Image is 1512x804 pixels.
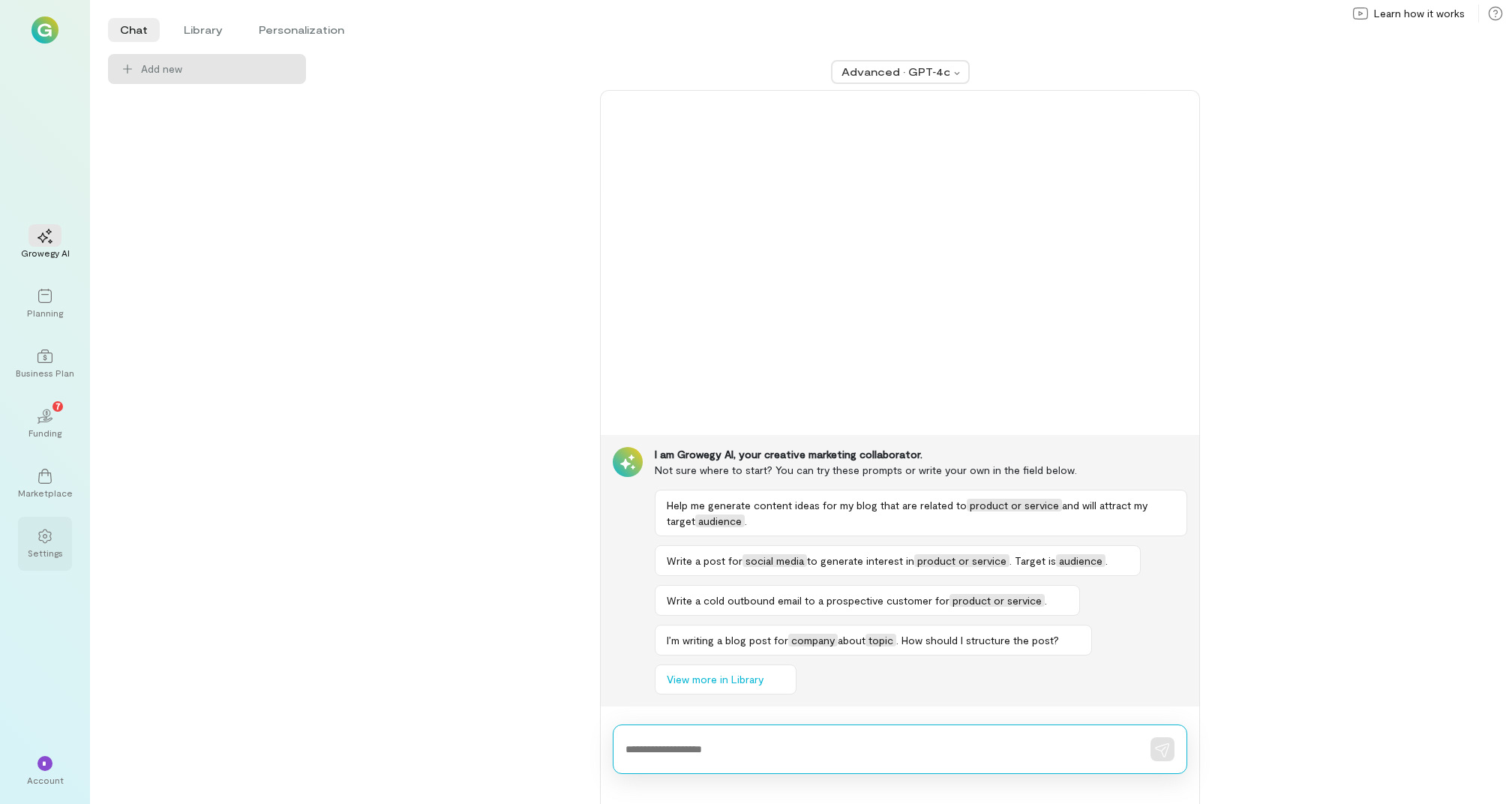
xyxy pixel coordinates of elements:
li: Library [172,18,235,42]
a: Planning [18,277,72,331]
span: product or service [967,499,1062,511]
span: Add new [141,61,182,76]
div: Growegy AI [21,247,70,259]
span: . [745,514,747,527]
div: Settings [28,547,63,559]
span: . [1105,554,1108,567]
span: audience [695,514,745,527]
div: Not sure where to start? You can try these prompts or write your own in the field below. [655,462,1187,478]
div: *Account [18,744,72,798]
button: View more in Library [655,664,796,694]
span: product or service [914,554,1009,567]
span: Write a cold outbound email to a prospective customer for [667,594,949,607]
div: Business Plan [16,367,74,379]
span: . [1045,594,1047,607]
div: Planning [27,307,63,319]
button: Help me generate content ideas for my blog that are related toproduct or serviceand will attract ... [655,490,1187,536]
span: View more in Library [667,672,763,687]
span: product or service [949,594,1045,607]
span: Learn how it works [1374,6,1465,21]
span: to generate interest in [807,554,914,567]
a: Funding [18,397,72,451]
div: I am Growegy AI, your creative marketing collaborator. [655,447,1187,462]
span: topic [865,634,896,646]
button: Write a cold outbound email to a prospective customer forproduct or service. [655,585,1080,616]
span: . How should I structure the post? [896,634,1059,646]
li: Personalization [247,18,356,42]
span: Write a post for [667,554,742,567]
a: Growegy AI [18,217,72,271]
span: social media [742,554,807,567]
div: Account [27,774,64,786]
span: company [788,634,838,646]
button: I’m writing a blog post forcompanyabouttopic. How should I structure the post? [655,625,1092,655]
li: Chat [108,18,160,42]
span: Help me generate content ideas for my blog that are related to [667,499,967,511]
a: Business Plan [18,337,72,391]
a: Marketplace [18,457,72,511]
span: I’m writing a blog post for [667,634,788,646]
span: . Target is [1009,554,1056,567]
a: Settings [18,517,72,571]
div: Marketplace [18,487,73,499]
span: audience [1056,554,1105,567]
div: Funding [28,427,61,439]
div: Advanced · GPT‑4o [841,64,949,79]
button: Write a post forsocial mediato generate interest inproduct or service. Target isaudience. [655,545,1141,576]
span: 7 [55,399,61,412]
span: about [838,634,865,646]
